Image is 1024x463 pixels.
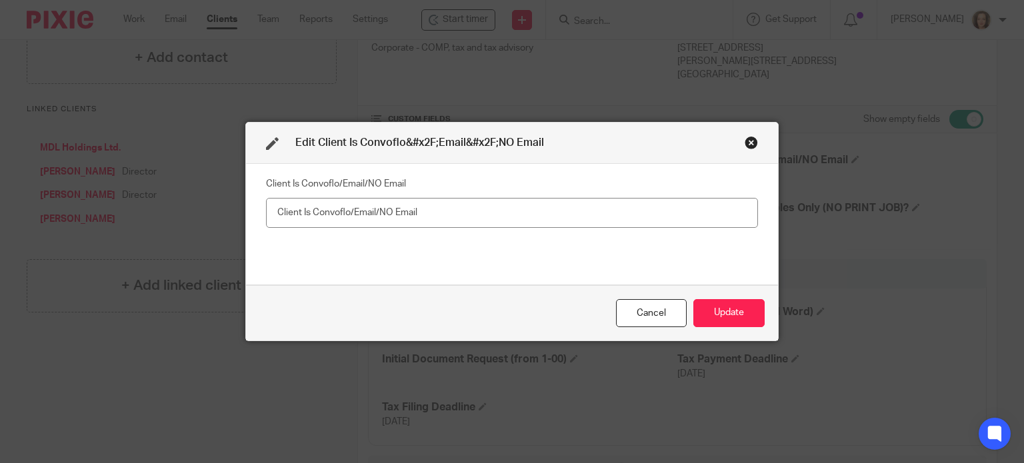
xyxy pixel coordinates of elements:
[266,177,406,191] label: Client Is Convoflo/Email/NO Email
[693,299,765,328] button: Update
[616,299,687,328] div: Close this dialog window
[745,136,758,149] div: Close this dialog window
[295,137,544,148] span: Edit Client Is Convoflo&#x2F;Email&#x2F;NO Email
[266,198,758,228] input: Client Is Convoflo/Email/NO Email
